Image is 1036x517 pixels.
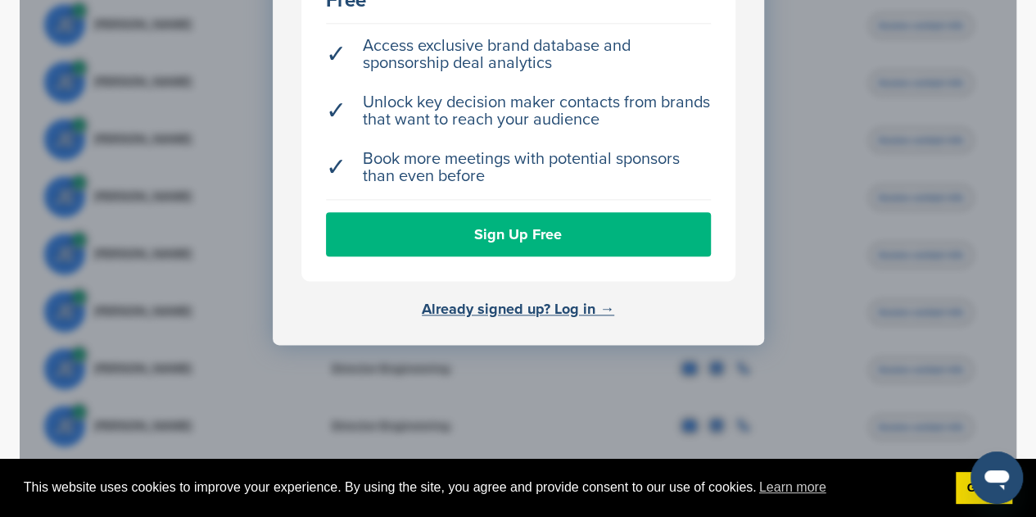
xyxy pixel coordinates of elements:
iframe: Button to launch messaging window [970,451,1023,504]
a: dismiss cookie message [956,472,1012,505]
li: Unlock key decision maker contacts from brands that want to reach your audience [326,86,711,137]
span: This website uses cookies to improve your experience. By using the site, you agree and provide co... [24,475,943,500]
span: ✓ [326,102,346,120]
a: Sign Up Free [326,212,711,256]
span: ✓ [326,46,346,63]
a: learn more about cookies [757,475,829,500]
a: Already signed up? Log in → [422,300,614,318]
li: Access exclusive brand database and sponsorship deal analytics [326,29,711,80]
li: Book more meetings with potential sponsors than even before [326,143,711,193]
span: ✓ [326,159,346,176]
